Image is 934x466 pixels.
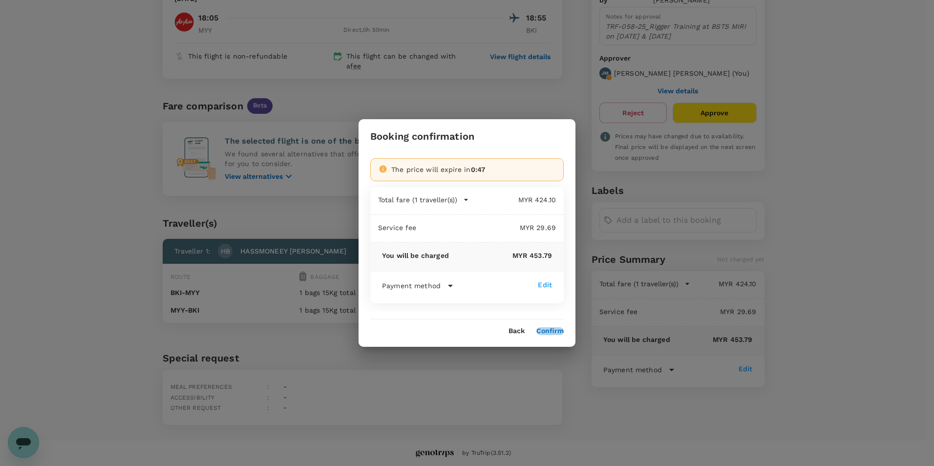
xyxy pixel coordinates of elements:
p: MYR 424.10 [469,195,556,205]
button: Confirm [536,327,564,335]
h3: Booking confirmation [370,131,474,142]
p: MYR 453.79 [449,251,552,260]
button: Total fare (1 traveller(s)) [378,195,469,205]
button: Back [509,327,525,335]
p: Payment method [382,281,441,291]
p: Service fee [378,223,417,233]
div: Edit [538,280,552,290]
p: Total fare (1 traveller(s)) [378,195,457,205]
div: The price will expire in [391,165,555,174]
p: You will be charged [382,251,449,260]
p: MYR 29.69 [417,223,556,233]
span: 0:47 [471,166,486,173]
